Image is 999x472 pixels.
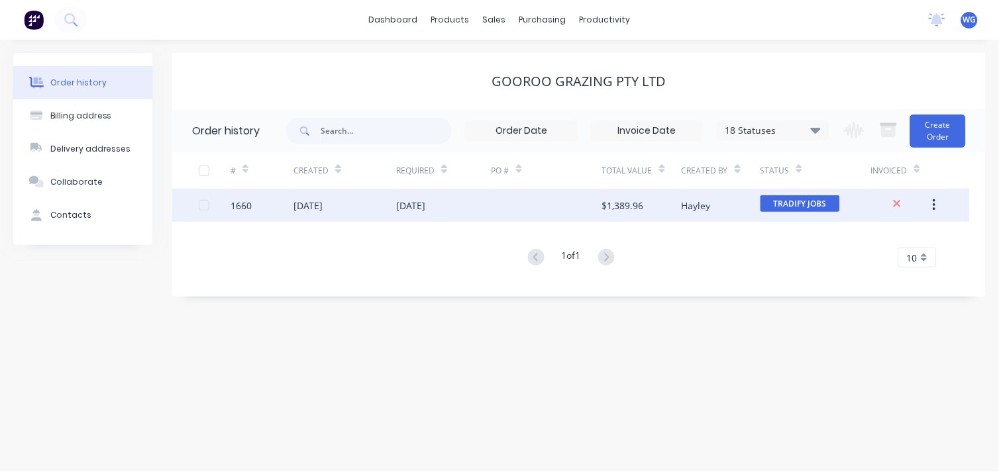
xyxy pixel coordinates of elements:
button: Collaborate [13,165,152,199]
div: Required [396,152,491,189]
div: PO # [492,152,602,189]
div: Billing address [50,110,112,122]
div: Required [396,165,435,177]
input: Invoice Date [592,121,703,141]
div: PO # [492,165,509,177]
div: Delivery addresses [50,143,131,155]
div: Contacts [50,209,91,221]
span: TRADIFY JOBS [761,195,840,212]
div: 1 of 1 [562,248,581,267]
div: Invoiced [871,165,908,177]
span: WG [963,14,976,26]
a: dashboard [362,10,425,30]
div: 18 Statuses [717,123,829,138]
div: Order history [192,123,260,139]
div: Created By [681,152,760,189]
div: $1,389.96 [602,199,644,212]
div: Gooroo Grazing Pty Ltd [492,73,666,89]
div: Total Value [602,165,653,177]
div: purchasing [513,10,573,30]
div: # [231,152,294,189]
div: products [425,10,476,30]
div: Hayley [681,199,710,212]
div: sales [476,10,513,30]
button: Billing address [13,99,152,132]
button: Delivery addresses [13,132,152,165]
input: Search... [321,118,452,144]
div: Total Value [602,152,681,189]
div: productivity [573,10,637,30]
div: # [231,165,236,177]
img: Factory [24,10,44,30]
div: 1660 [231,199,252,212]
div: Order history [50,77,107,89]
div: Created By [681,165,728,177]
div: Created [293,165,329,177]
div: Invoiced [871,152,935,189]
div: Created [293,152,396,189]
div: Status [761,152,871,189]
div: Collaborate [50,176,103,188]
input: Order Date [466,121,577,141]
div: [DATE] [396,199,425,212]
div: [DATE] [293,199,323,212]
button: Contacts [13,199,152,232]
div: Status [761,165,790,177]
span: 10 [907,251,918,265]
button: Order history [13,66,152,99]
button: Create Order [910,115,966,148]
